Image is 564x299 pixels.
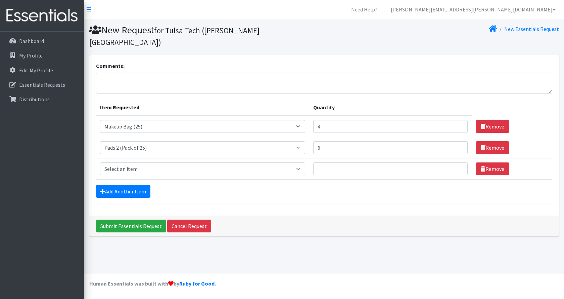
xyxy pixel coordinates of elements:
[3,64,81,77] a: Edit My Profile
[89,280,216,287] strong: Human Essentials was built with by .
[3,49,81,62] a: My Profile
[309,99,472,116] th: Quantity
[19,81,65,88] p: Essentials Requests
[19,38,44,44] p: Dashboard
[19,96,50,103] p: Distributions
[96,220,166,232] input: Submit Essentials Request
[476,141,509,154] a: Remove
[476,162,509,175] a: Remove
[89,24,322,47] h1: New Request
[504,26,559,32] a: New Essentials Request
[96,185,150,198] a: Add Another Item
[3,78,81,91] a: Essentials Requests
[385,3,561,16] a: [PERSON_NAME][EMAIL_ADDRESS][PERSON_NAME][DOMAIN_NAME]
[19,52,43,59] p: My Profile
[3,92,81,106] a: Distributions
[167,220,211,232] a: Cancel Request
[96,62,125,70] label: Comments:
[19,67,53,74] p: Edit My Profile
[89,26,260,47] small: for Tulsa Tech ([PERSON_NAME][GEOGRAPHIC_DATA])
[96,99,309,116] th: Item Requested
[346,3,383,16] a: Need Help?
[3,4,81,27] img: HumanEssentials
[476,120,509,133] a: Remove
[3,34,81,48] a: Dashboard
[179,280,215,287] a: Ruby for Good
